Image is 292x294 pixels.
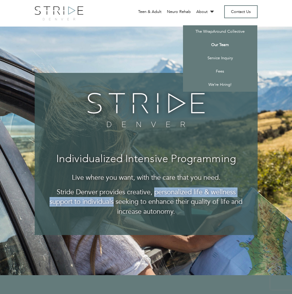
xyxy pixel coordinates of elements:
a: The WrapAround Collective [183,25,257,39]
a: We’re Hiring! [183,78,257,92]
p: Live where you want, with the care that you need. [47,173,245,183]
a: Neuro Rehab [167,9,191,15]
a: About [196,9,215,15]
a: Service Inquiry [183,52,257,65]
a: Fees [183,65,257,78]
h3: Individualized Intensive Programming [47,154,245,165]
p: Stride Denver provides creative, personalized life & wellness support to individuals seeking to e... [47,187,245,216]
a: Teen & Adult [138,9,161,15]
a: Contact Us [224,5,258,18]
img: banner-logo.png [83,88,209,132]
img: logo.png [35,6,84,20]
a: Our Team [183,39,257,52]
